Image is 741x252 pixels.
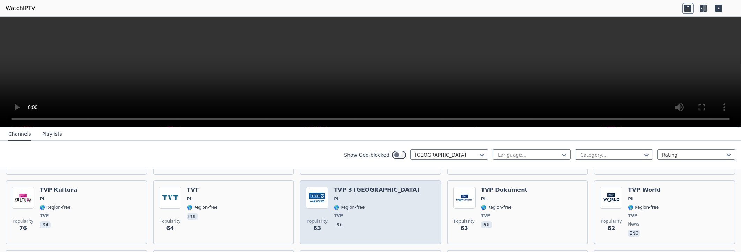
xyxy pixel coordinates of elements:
[481,196,487,202] span: PL
[42,128,62,141] button: Playlists
[307,219,328,224] span: Popularity
[481,221,492,228] p: pol
[454,219,475,224] span: Popularity
[306,187,328,209] img: TVP 3 Warszawa
[40,205,70,210] span: 🌎 Region-free
[6,4,35,13] a: WatchIPTV
[461,224,468,233] span: 63
[628,187,661,194] h6: TVP World
[187,213,198,220] p: pol
[160,219,181,224] span: Popularity
[159,187,181,209] img: TVT
[187,196,193,202] span: PL
[334,196,339,202] span: PL
[40,187,77,194] h6: TVP Kultura
[334,187,419,194] h6: TVP 3 [GEOGRAPHIC_DATA]
[40,213,49,219] span: TVP
[600,187,622,209] img: TVP World
[481,205,512,210] span: 🌎 Region-free
[334,221,345,228] p: pol
[8,128,31,141] button: Channels
[187,205,218,210] span: 🌎 Region-free
[628,221,639,227] span: news
[313,224,321,233] span: 63
[628,205,659,210] span: 🌎 Region-free
[628,196,634,202] span: PL
[166,224,174,233] span: 64
[601,219,622,224] span: Popularity
[19,224,27,233] span: 76
[628,230,640,237] p: eng
[344,151,389,158] label: Show Geo-blocked
[334,205,365,210] span: 🌎 Region-free
[453,187,476,209] img: TVP Dokument
[40,196,45,202] span: PL
[334,213,343,219] span: TVP
[628,213,637,219] span: TVP
[187,187,218,194] h6: TVT
[607,224,615,233] span: 62
[481,213,490,219] span: TVP
[12,187,34,209] img: TVP Kultura
[481,187,527,194] h6: TVP Dokument
[40,221,51,228] p: pol
[13,219,33,224] span: Popularity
